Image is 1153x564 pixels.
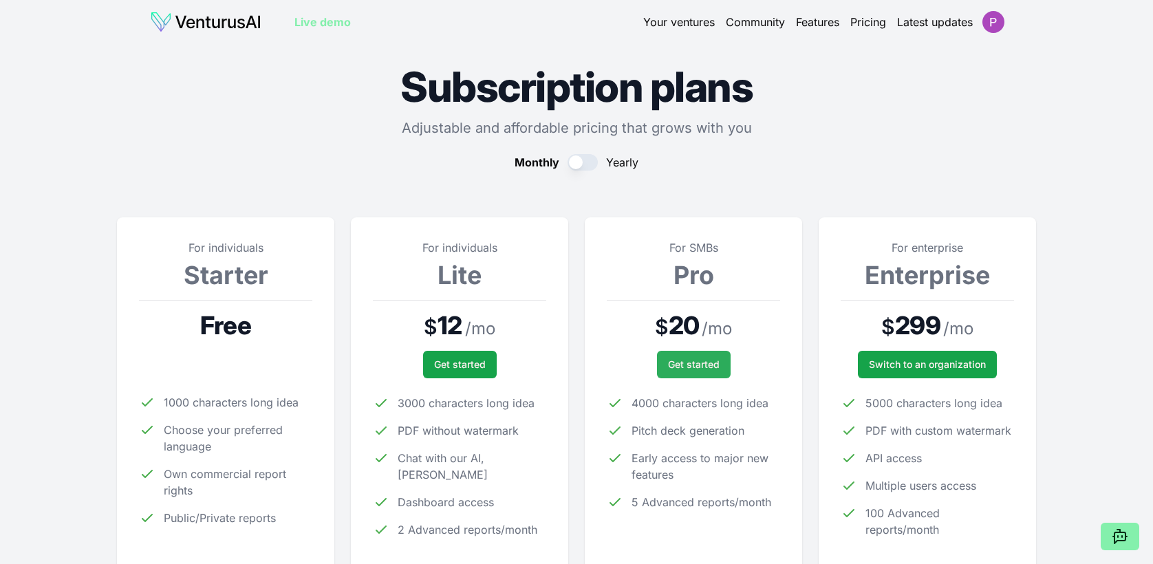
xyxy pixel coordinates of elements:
span: $ [424,314,438,339]
span: 4000 characters long idea [632,395,768,411]
span: / mo [943,318,973,340]
h3: Enterprise [841,261,1014,289]
span: 2 Advanced reports/month [398,521,537,538]
span: 3000 characters long idea [398,395,535,411]
h3: Lite [373,261,546,289]
span: Free [200,312,250,339]
span: Public/Private reports [164,510,276,526]
span: 12 [438,312,462,339]
p: For SMBs [607,239,780,256]
span: Early access to major new features [632,450,780,483]
span: Choose your preferred language [164,422,312,455]
span: Own commercial report rights [164,466,312,499]
span: PDF without watermark [398,422,519,439]
h3: Starter [139,261,312,289]
span: / mo [702,318,732,340]
p: Adjustable and affordable pricing that grows with you [117,118,1036,138]
span: PDF with custom watermark [865,422,1011,439]
span: 100 Advanced reports/month [865,505,1014,538]
span: Monthly [515,154,559,171]
p: For individuals [373,239,546,256]
p: For individuals [139,239,312,256]
a: Pricing [850,14,886,30]
span: 299 [895,312,940,339]
button: Get started [423,351,497,378]
span: Get started [434,358,486,371]
span: $ [881,314,895,339]
p: For enterprise [841,239,1014,256]
a: Features [796,14,839,30]
img: ACg8ocIEZRFZ5eBGSrY8tHziHwGPNd-iD6-Ddmo02jE_QtJG7XFTow=s96-c [982,11,1004,33]
a: Switch to an organization [858,351,997,378]
span: 20 [669,312,699,339]
span: Yearly [606,154,638,171]
span: API access [865,450,922,466]
h3: Pro [607,261,780,289]
span: Pitch deck generation [632,422,744,439]
h1: Subscription plans [117,66,1036,107]
span: Multiple users access [865,477,976,494]
span: / mo [465,318,495,340]
span: 5000 characters long idea [865,395,1002,411]
img: logo [150,11,261,33]
a: Latest updates [897,14,973,30]
a: Community [726,14,785,30]
span: $ [655,314,669,339]
span: Chat with our AI, [PERSON_NAME] [398,450,546,483]
span: Get started [668,358,720,371]
a: Live demo [294,14,351,30]
a: Your ventures [643,14,715,30]
span: 5 Advanced reports/month [632,494,771,510]
button: Get started [657,351,731,378]
span: Dashboard access [398,494,494,510]
span: 1000 characters long idea [164,394,299,411]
